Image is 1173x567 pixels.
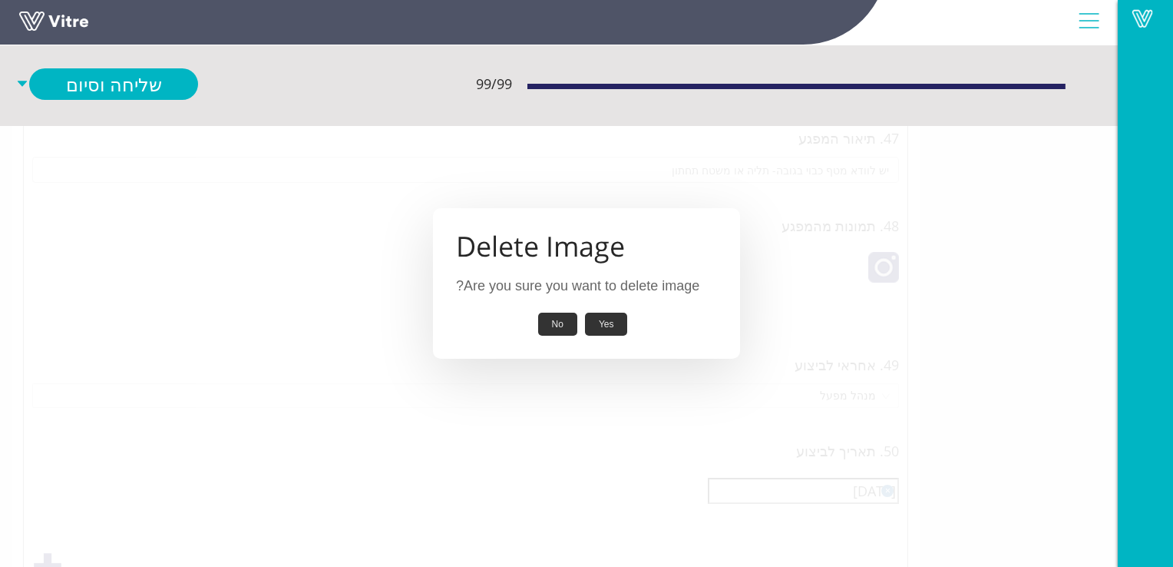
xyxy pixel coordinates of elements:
h1: Delete Image [456,231,717,262]
span: 99 / 99 [476,73,512,94]
div: Are you sure you want to delete image? [433,208,740,360]
button: No [538,313,577,337]
a: שליחה וסיום [29,68,198,100]
button: Yes [585,313,628,337]
span: caret-down [15,68,29,100]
